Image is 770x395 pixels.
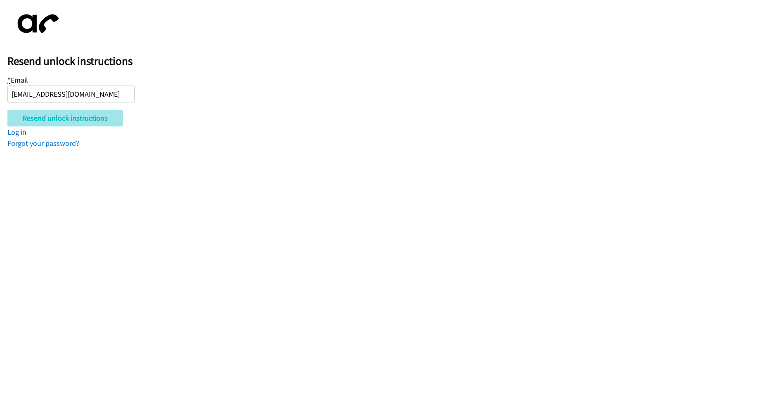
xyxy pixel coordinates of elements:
[7,75,11,85] abbr: required
[7,75,28,85] label: Email
[7,138,79,148] a: Forgot your password?
[7,54,770,68] h2: Resend unlock instructions
[7,7,65,40] img: aphone-8a226864a2ddd6a5e75d1ebefc011f4aa8f32683c2d82f3fb0802fe031f96514.svg
[7,110,123,126] input: Resend unlock instructions
[7,127,26,137] a: Log in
